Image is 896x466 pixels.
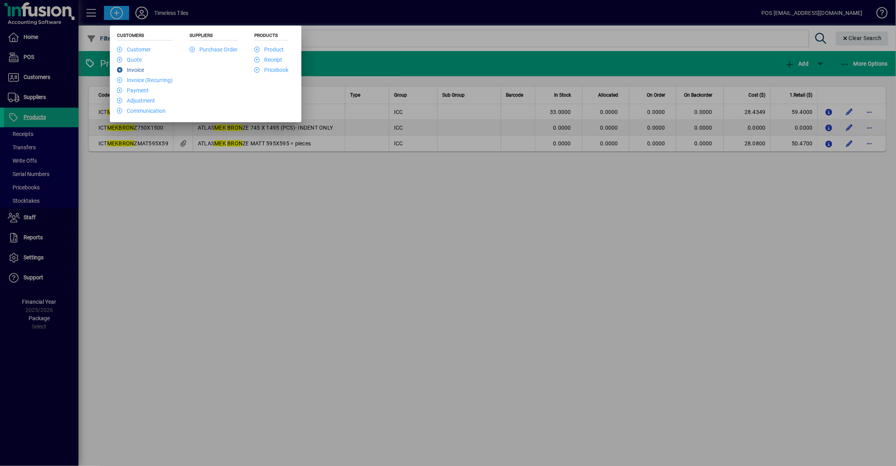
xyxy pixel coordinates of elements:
a: Quote [117,57,142,63]
a: Customer [117,46,151,53]
h5: Customers [117,33,173,40]
a: Receipt [254,57,282,63]
h5: Suppliers [190,33,237,40]
a: Invoice [117,67,144,73]
h5: Products [254,33,288,40]
a: Communication [117,108,166,114]
a: Purchase Order [190,46,237,53]
a: Payment [117,87,149,94]
a: Invoice (Recurring) [117,77,173,83]
a: Pricebook [254,67,288,73]
a: Adjustment [117,97,155,104]
a: Product [254,46,284,53]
